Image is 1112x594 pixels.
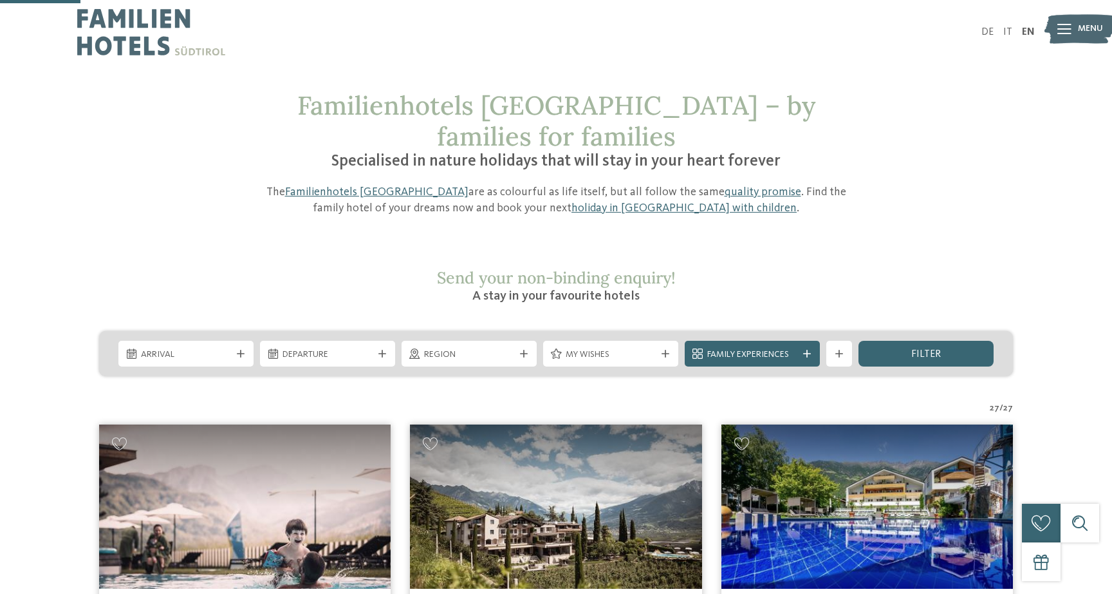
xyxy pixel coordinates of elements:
span: Arrival [141,349,231,361]
img: Looking for family hotels? Find the best ones here! [99,425,391,589]
span: My wishes [566,349,656,361]
p: The are as colourful as life itself, but all follow the same . Find the family hotel of your drea... [250,184,862,216]
span: Specialised in nature holidays that will stay in your heart forever [331,153,781,169]
span: 27 [1003,402,1013,415]
span: Family Experiences [707,349,797,361]
a: Familienhotels [GEOGRAPHIC_DATA] [285,186,468,198]
span: / [999,402,1003,415]
a: DE [981,27,994,37]
a: IT [1003,27,1012,37]
span: Send your non-binding enquiry! [437,267,676,288]
span: Region [424,349,514,361]
span: Familienhotels [GEOGRAPHIC_DATA] – by families for families [297,89,815,153]
span: 27 [990,402,999,415]
a: quality promise [725,186,801,198]
span: filter [911,349,941,359]
a: EN [1022,27,1035,37]
img: Familien Wellness Residence Tyrol **** [721,425,1013,589]
a: holiday in [GEOGRAPHIC_DATA] with children [571,202,797,214]
img: Looking for family hotels? Find the best ones here! [410,425,701,589]
span: Menu [1078,23,1103,35]
span: A stay in your favourite hotels [472,290,640,303]
span: Departure [283,349,373,361]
